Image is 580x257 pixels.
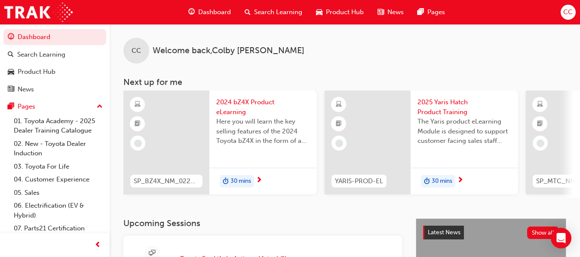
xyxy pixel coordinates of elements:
span: guage-icon [8,33,14,41]
span: duration-icon [223,176,229,187]
span: Latest News [428,229,460,236]
a: 01. Toyota Academy - 2025 Dealer Training Catalogue [10,115,106,137]
span: next-icon [256,177,262,184]
span: Dashboard [198,7,231,17]
span: booktick-icon [336,118,342,130]
a: 04. Customer Experience [10,173,106,186]
h3: Upcoming Sessions [123,218,402,228]
button: Show all [527,227,559,239]
span: Pages [427,7,445,17]
span: search-icon [245,7,251,18]
span: booktick-icon [537,118,543,130]
span: Search Learning [254,7,302,17]
a: 06. Electrification (EV & Hybrid) [10,199,106,222]
span: next-icon [457,177,463,184]
a: 05. Sales [10,186,106,200]
a: news-iconNews [371,3,411,21]
span: learningResourceType_ELEARNING-icon [537,99,543,110]
h3: Next up for me [110,77,580,87]
span: car-icon [8,68,14,76]
span: 2025 Yaris Hatch Product Training [417,97,511,117]
span: search-icon [8,51,14,59]
span: learningRecordVerb_NONE-icon [335,139,343,147]
span: CC [563,7,573,17]
span: prev-icon [95,240,101,251]
span: duration-icon [424,176,430,187]
span: Product Hub [326,7,364,17]
span: pages-icon [8,103,14,111]
img: Trak [4,3,73,22]
span: guage-icon [188,7,195,18]
a: search-iconSearch Learning [238,3,309,21]
a: car-iconProduct Hub [309,3,371,21]
span: booktick-icon [135,118,141,130]
span: learningRecordVerb_NONE-icon [537,139,544,147]
div: Open Intercom Messenger [551,228,571,248]
a: Latest NewsShow all [423,226,559,239]
a: News [3,82,106,97]
span: news-icon [377,7,384,18]
span: Welcome back , Colby [PERSON_NAME] [153,46,304,56]
button: Pages [3,99,106,115]
div: Product Hub [18,67,55,77]
a: 03. Toyota For Life [10,160,106,173]
div: News [18,85,34,94]
button: CC [561,5,576,20]
span: SP_BZ4X_NM_0224_EL01 [134,176,199,186]
span: learningRecordVerb_NONE-icon [134,139,142,147]
a: SP_BZ4X_NM_0224_EL012024 bZ4X Product eLearningHere you will learn the key selling features of th... [123,91,317,194]
span: pages-icon [417,7,424,18]
span: up-icon [97,101,103,112]
span: 30 mins [230,176,251,186]
span: News [387,7,404,17]
a: Search Learning [3,47,106,63]
a: Dashboard [3,29,106,45]
span: learningResourceType_ELEARNING-icon [336,99,342,110]
a: YARIS-PROD-EL2025 Yaris Hatch Product TrainingThe Yaris product eLearning Module is designed to s... [325,91,518,194]
a: pages-iconPages [411,3,452,21]
span: car-icon [316,7,322,18]
a: Product Hub [3,64,106,80]
span: YARIS-PROD-EL [335,176,383,186]
a: guage-iconDashboard [181,3,238,21]
span: The Yaris product eLearning Module is designed to support customer facing sales staff with introd... [417,117,511,146]
button: DashboardSearch LearningProduct HubNews [3,27,106,99]
div: Pages [18,102,35,112]
a: 07. Parts21 Certification [10,222,106,235]
span: news-icon [8,86,14,94]
span: learningResourceType_ELEARNING-icon [135,99,141,110]
span: 30 mins [432,176,452,186]
a: 02. New - Toyota Dealer Induction [10,137,106,160]
span: 2024 bZ4X Product eLearning [216,97,310,117]
span: Here you will learn the key selling features of the 2024 Toyota bZ4X in the form of a virtual 6-p... [216,117,310,146]
div: Search Learning [17,50,65,60]
span: CC [132,46,141,56]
